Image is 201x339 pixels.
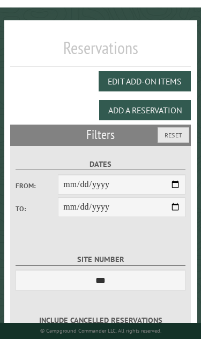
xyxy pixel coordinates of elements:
button: Add a Reservation [99,100,191,120]
label: From: [16,181,58,191]
h2: Filters [10,125,191,145]
h1: Reservations [10,37,191,67]
button: Edit Add-on Items [99,71,191,91]
label: Site Number [16,253,185,266]
small: © Campground Commander LLC. All rights reserved. [40,327,161,334]
label: To: [16,204,58,214]
label: Include Cancelled Reservations [16,314,185,327]
label: Dates [16,158,185,171]
button: Reset [158,127,189,143]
